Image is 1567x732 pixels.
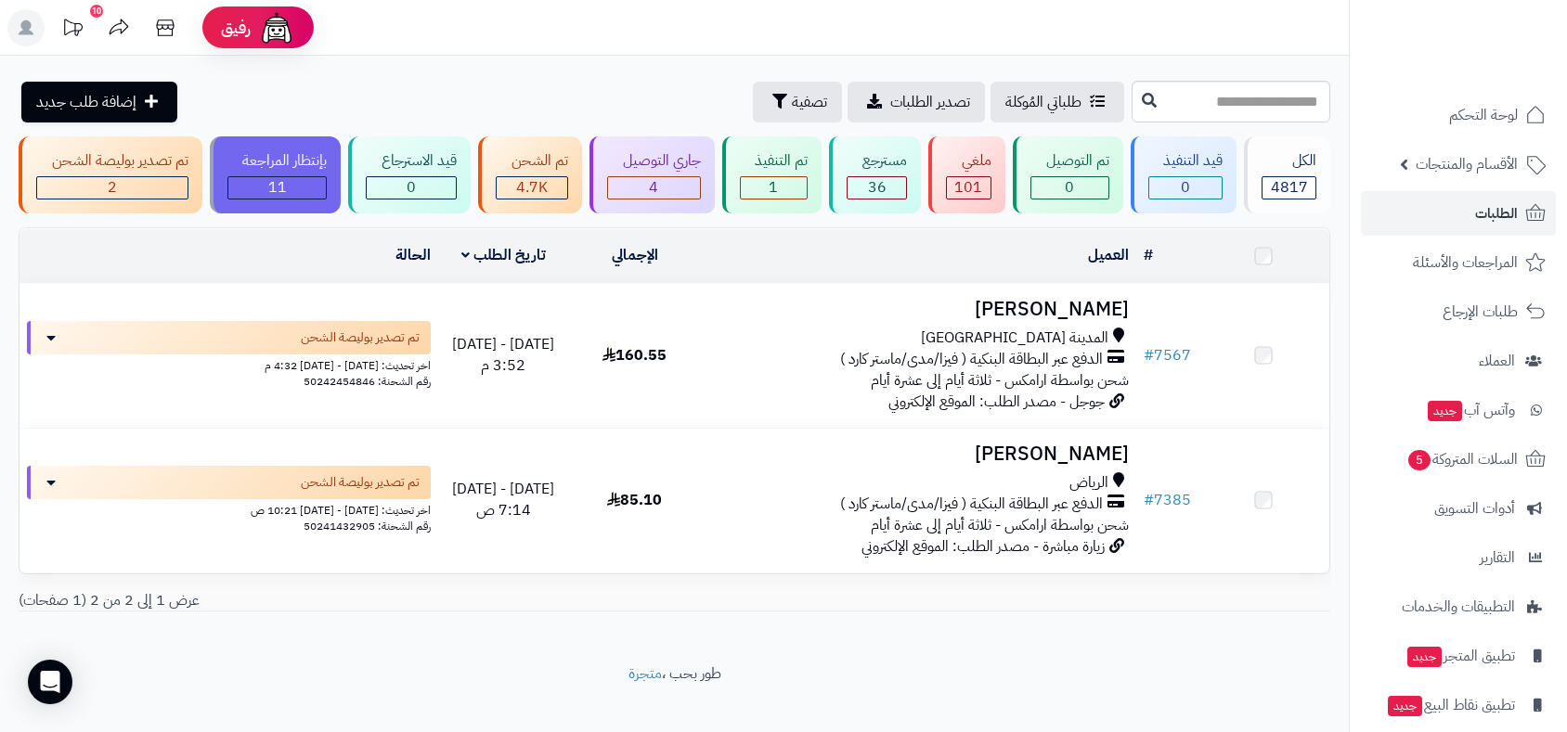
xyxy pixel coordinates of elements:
span: زيارة مباشرة - مصدر الطلب: الموقع الإلكتروني [861,535,1105,558]
a: الإجمالي [612,244,658,266]
span: الأقسام والمنتجات [1416,151,1518,177]
span: الطلبات [1475,200,1518,226]
div: تم تصدير بوليصة الشحن [36,150,188,172]
a: تصدير الطلبات [848,82,985,122]
span: [DATE] - [DATE] 3:52 م [452,333,554,377]
span: لوحة التحكم [1449,102,1518,128]
a: تحديثات المنصة [49,9,96,51]
a: الطلبات [1361,191,1556,236]
div: تم التنفيذ [740,150,809,172]
div: 36 [848,177,906,199]
span: 4 [649,176,658,199]
span: طلبات الإرجاع [1443,299,1518,325]
a: طلباتي المُوكلة [991,82,1124,122]
span: رقم الشحنة: 50241432905 [304,518,431,534]
span: جديد [1388,696,1422,716]
a: تطبيق المتجرجديد [1361,634,1556,678]
a: تم الشحن 4.7K [474,136,586,213]
a: العملاء [1361,339,1556,383]
span: الدفع عبر البطاقة البنكية ( فيزا/مدى/ماستر كارد ) [840,349,1103,370]
a: تاريخ الطلب [461,244,546,266]
span: 11 [268,176,287,199]
span: تصدير الطلبات [890,91,970,113]
div: جاري التوصيل [607,150,701,172]
span: التطبيقات والخدمات [1402,594,1515,620]
div: اخر تحديث: [DATE] - [DATE] 10:21 ص [27,499,431,519]
div: قيد الاسترجاع [366,150,457,172]
span: جديد [1428,401,1462,421]
a: قيد الاسترجاع 0 [344,136,474,213]
span: المراجعات والأسئلة [1413,250,1518,276]
span: الدفع عبر البطاقة البنكية ( فيزا/مدى/ماستر كارد ) [840,494,1103,515]
span: [DATE] - [DATE] 7:14 ص [452,478,554,521]
div: الكل [1262,150,1316,172]
span: رقم الشحنة: 50242454846 [304,373,431,390]
a: لوحة التحكم [1361,93,1556,137]
span: 1 [769,176,778,199]
a: إضافة طلب جديد [21,82,177,122]
span: تم تصدير بوليصة الشحن [301,473,420,492]
span: شحن بواسطة ارامكس - ثلاثة أيام إلى عشرة أيام [871,369,1129,392]
span: 101 [954,176,982,199]
span: 160.55 [602,344,667,366]
span: شحن بواسطة ارامكس - ثلاثة أيام إلى عشرة أيام [871,514,1129,536]
div: قيد التنفيذ [1148,150,1224,172]
a: تم التوصيل 0 [1009,136,1127,213]
div: 0 [1031,177,1108,199]
a: جاري التوصيل 4 [586,136,719,213]
span: 4.7K [516,176,548,199]
div: 4661 [497,177,567,199]
div: عرض 1 إلى 2 من 2 (1 صفحات) [5,590,675,611]
a: التقارير [1361,535,1556,580]
span: تم تصدير بوليصة الشحن [301,328,420,347]
a: ملغي 101 [925,136,1009,213]
a: التطبيقات والخدمات [1361,584,1556,629]
span: جديد [1407,647,1442,667]
a: المراجعات والأسئلة [1361,240,1556,285]
span: 2 [108,176,117,199]
span: العملاء [1479,348,1515,374]
span: التقارير [1480,545,1515,571]
a: طلبات الإرجاع [1361,289,1556,334]
div: 2 [37,177,188,199]
a: #7567 [1144,344,1191,366]
a: بإنتظار المراجعة 11 [206,136,345,213]
h3: [PERSON_NAME] [707,299,1129,320]
span: السلات المتروكة [1406,446,1518,472]
span: 5 [1408,450,1431,470]
span: وآتس آب [1426,397,1515,423]
a: السلات المتروكة5 [1361,437,1556,482]
span: تصفية [792,91,827,113]
div: اخر تحديث: [DATE] - [DATE] 4:32 م [27,354,431,374]
span: 4817 [1271,176,1308,199]
a: # [1144,244,1153,266]
span: إضافة طلب جديد [36,91,136,113]
a: الكل4817 [1240,136,1334,213]
span: 0 [1181,176,1190,199]
a: تم التنفيذ 1 [719,136,826,213]
div: 10 [90,5,103,18]
a: تم تصدير بوليصة الشحن 2 [15,136,206,213]
a: مسترجع 36 [825,136,925,213]
div: 11 [228,177,327,199]
img: ai-face.png [258,9,295,46]
div: 1 [741,177,808,199]
div: 101 [947,177,991,199]
div: 0 [1149,177,1223,199]
span: رفيق [221,17,251,39]
span: # [1144,344,1154,366]
span: # [1144,489,1154,511]
span: المدينة [GEOGRAPHIC_DATA] [921,327,1108,349]
span: 0 [1065,176,1074,199]
span: تطبيق المتجر [1405,643,1515,669]
span: أدوات التسويق [1434,495,1515,521]
div: بإنتظار المراجعة [227,150,328,172]
div: ملغي [946,150,991,172]
span: الرياض [1069,472,1108,494]
a: أدوات التسويق [1361,486,1556,531]
div: 4 [608,177,700,199]
span: 0 [407,176,416,199]
span: 85.10 [607,489,662,511]
a: العميل [1088,244,1129,266]
div: تم الشحن [496,150,568,172]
